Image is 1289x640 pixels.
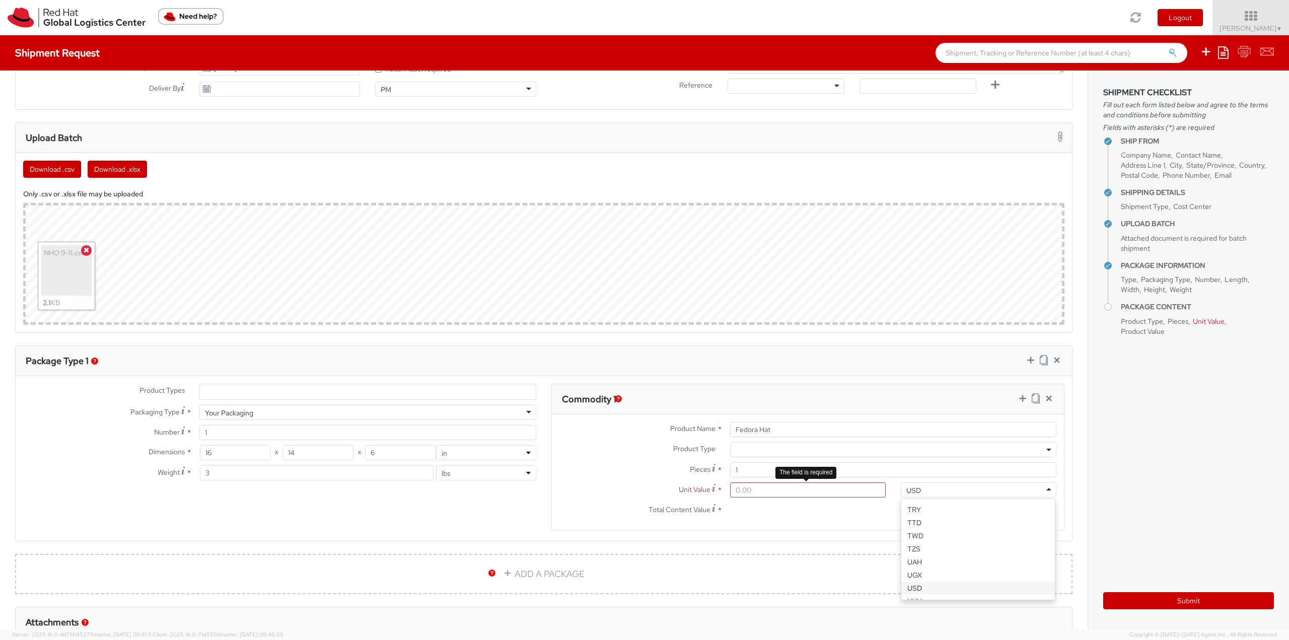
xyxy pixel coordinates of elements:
span: Unit Value [679,485,710,494]
div: PM [381,85,391,95]
span: Total Content Value [649,505,710,514]
span: Unit Value [1193,317,1225,326]
div: TTD [901,516,1055,529]
div: TRY [901,503,1055,516]
img: rh-logistics-00dfa346123c4ec078e1.svg [8,8,146,28]
span: X [271,445,282,460]
span: State/Province [1186,161,1235,170]
span: Fields with asterisks (*) are required [1103,122,1274,132]
span: Weight [1170,285,1192,294]
h4: Shipment Request [15,47,100,58]
button: Download .xlsx [88,161,147,178]
strong: 2.1 [43,298,51,307]
span: Dimensions [149,447,185,456]
span: Product Value [1121,327,1165,336]
span: Fill out each form listed below and agree to the terms and conditions before submitting [1103,100,1274,120]
span: Number [1195,275,1220,284]
span: City [1170,161,1182,170]
h4: Upload Batch [1121,220,1274,228]
h5: Only .csv or .xlsx file may be uploaded [23,190,1064,198]
span: Client: 2025.18.0-71d3358 [153,631,283,638]
span: Cost Center [1173,202,1211,211]
h3: Commodity 1 [562,394,616,404]
span: Pieces [1168,317,1188,326]
span: Postal Code [1121,171,1158,180]
h4: Package Information [1121,262,1274,269]
span: ▼ [1276,25,1282,33]
div: USD [906,485,921,495]
span: Shipment Type [1121,202,1169,211]
span: master, [DATE] 09:46:25 [220,631,283,638]
input: 0.00 [730,482,886,497]
div: UGX [901,568,1055,582]
span: Product Types [139,386,185,395]
div: UYU [901,595,1055,608]
div: TWD [901,529,1055,542]
input: Length [200,445,271,460]
span: Pieces [690,465,710,474]
span: Packaging Type [1141,275,1190,284]
span: Company Name [1121,151,1171,160]
input: Height [365,445,436,460]
span: Length [1225,275,1248,284]
span: Reference [679,81,712,90]
div: Your Packaging [205,408,253,418]
button: Submit [1103,592,1274,609]
div: The field is required [775,467,836,478]
a: ADD A PACKAGE [15,554,1072,594]
input: Width [282,445,353,460]
span: Phone Number [1163,171,1210,180]
div: NHO 9-11.csv [44,248,89,293]
span: Type [1121,275,1136,284]
span: X [353,445,365,460]
span: Width [1121,285,1139,294]
span: Packaging Type [130,407,180,416]
span: master, [DATE] 09:51:11 [94,631,151,638]
button: Logout [1158,9,1203,26]
input: Shipment, Tracking or Reference Number (at least 4 chars) [936,43,1187,63]
span: Address Line 1 [1121,161,1165,170]
div: UAH [901,555,1055,568]
h4: Ship From [1121,137,1274,145]
span: Weight [158,468,180,477]
span: Product Type [1121,317,1163,326]
span: Height [1144,285,1165,294]
span: Contact Name [1176,151,1221,160]
h3: Upload Batch [26,133,82,143]
div: TZS [901,542,1055,555]
span: Attached document is required for batch shipment [1121,234,1247,253]
div: KB [43,296,60,310]
span: Deliver By [149,83,181,94]
button: Download .csv [23,161,81,178]
span: Copyright © [DATE]-[DATE] Agistix Inc., All Rights Reserved [1129,631,1277,639]
h3: Shipment Checklist [1103,88,1274,97]
span: Product Type [673,444,715,453]
button: Need help? [158,8,224,25]
h4: Shipping Details [1121,189,1274,196]
span: Number [154,428,180,437]
span: Product Name [670,424,715,433]
span: Country [1239,161,1264,170]
span: Email [1214,171,1232,180]
h3: Attachments [26,617,79,627]
h4: Package Content [1121,303,1274,311]
span: Server: 2025.18.0-dd719145275 [12,631,151,638]
span: [PERSON_NAME] [1220,24,1282,33]
h3: Package Type 1 [26,356,89,366]
div: USD [901,582,1055,595]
